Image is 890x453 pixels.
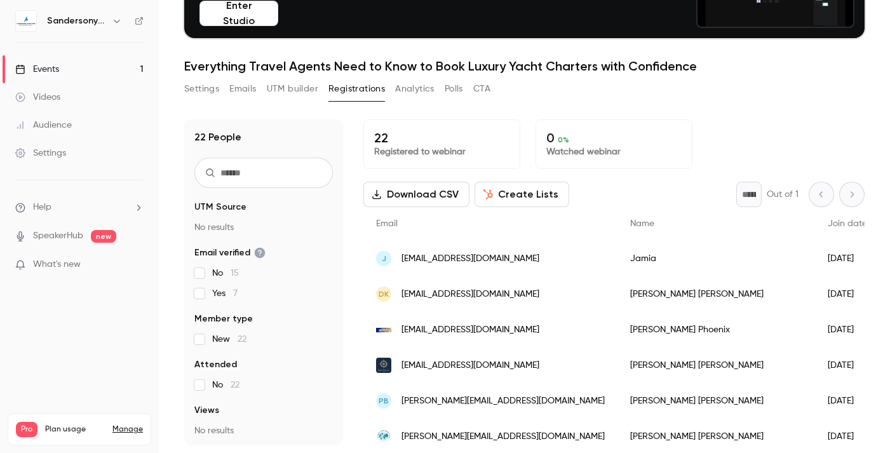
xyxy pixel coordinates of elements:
[379,395,389,407] span: PB
[194,130,241,145] h1: 22 People
[630,219,654,228] span: Name
[445,79,463,99] button: Polls
[112,424,143,435] a: Manage
[91,230,116,243] span: new
[194,358,237,371] span: Attended
[401,323,539,337] span: [EMAIL_ADDRESS][DOMAIN_NAME]
[194,424,333,437] p: No results
[15,119,72,132] div: Audience
[212,333,246,346] span: New
[617,348,815,383] div: [PERSON_NAME] [PERSON_NAME]
[376,328,391,332] img: thewanderingpassporttravel.com
[194,313,253,325] span: Member type
[267,79,318,99] button: UTM builder
[401,395,605,408] span: [PERSON_NAME][EMAIL_ADDRESS][DOMAIN_NAME]
[233,289,238,298] span: 7
[374,130,509,145] p: 22
[395,79,435,99] button: Analytics
[231,269,239,278] span: 15
[767,188,799,201] p: Out of 1
[15,201,144,214] li: help-dropdown-opener
[194,201,246,213] span: UTM Source
[184,58,865,74] h1: Everything Travel Agents Need to Know to Book Luxury Yacht Charters with Confidence
[546,130,682,145] p: 0
[363,182,469,207] button: Download CSV
[401,288,539,301] span: [EMAIL_ADDRESS][DOMAIN_NAME]
[376,429,391,444] img: passporttotheworldtravel.com
[199,1,278,26] button: Enter Studio
[212,287,238,300] span: Yes
[184,79,219,99] button: Settings
[231,381,239,389] span: 22
[33,229,83,243] a: SpeakerHub
[617,383,815,419] div: [PERSON_NAME] [PERSON_NAME]
[47,15,107,27] h6: Sandersonyachting
[194,404,219,417] span: Views
[16,11,36,31] img: Sandersonyachting
[374,145,509,158] p: Registered to webinar
[558,135,569,144] span: 0 %
[15,147,66,159] div: Settings
[16,422,37,437] span: Pro
[328,79,385,99] button: Registrations
[238,335,246,344] span: 22
[128,259,144,271] iframe: Noticeable Trigger
[376,358,391,373] img: uniqueexperiencestravel.com
[379,288,389,300] span: DK
[401,359,539,372] span: [EMAIL_ADDRESS][DOMAIN_NAME]
[15,91,60,104] div: Videos
[815,276,880,312] div: [DATE]
[212,379,239,391] span: No
[828,219,867,228] span: Join date
[815,241,880,276] div: [DATE]
[401,252,539,266] span: [EMAIL_ADDRESS][DOMAIN_NAME]
[475,182,569,207] button: Create Lists
[376,219,398,228] span: Email
[815,383,880,419] div: [DATE]
[45,424,105,435] span: Plan usage
[546,145,682,158] p: Watched webinar
[212,267,239,280] span: No
[617,276,815,312] div: [PERSON_NAME] [PERSON_NAME]
[33,258,81,271] span: What's new
[15,63,59,76] div: Events
[617,241,815,276] div: Jamia
[33,201,51,214] span: Help
[194,221,333,234] p: No results
[815,348,880,383] div: [DATE]
[401,430,605,443] span: [PERSON_NAME][EMAIL_ADDRESS][DOMAIN_NAME]
[617,312,815,348] div: [PERSON_NAME] Phoenix
[815,312,880,348] div: [DATE]
[229,79,256,99] button: Emails
[194,247,266,259] span: Email verified
[382,253,386,264] span: J
[473,79,490,99] button: CTA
